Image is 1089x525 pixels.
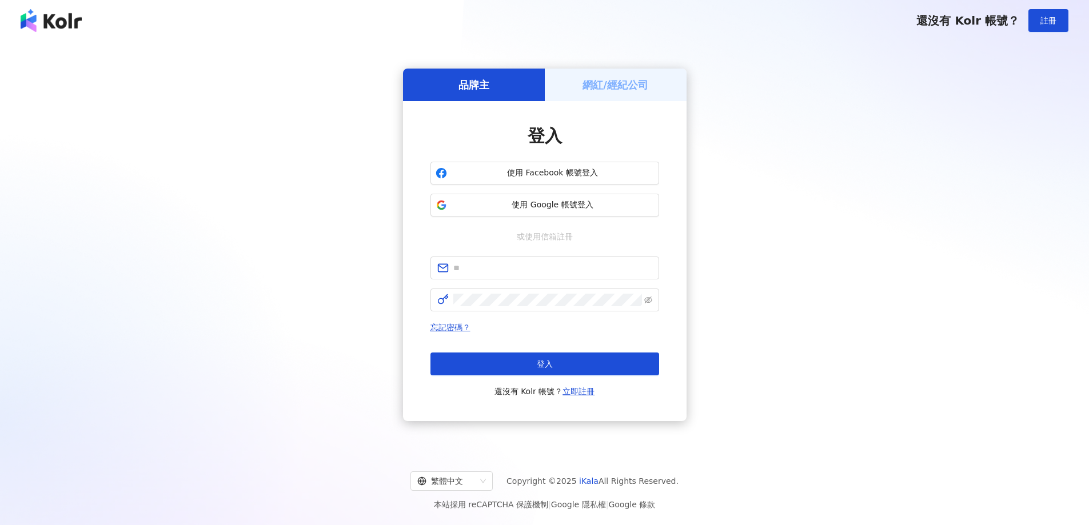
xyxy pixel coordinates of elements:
[430,352,659,375] button: 登入
[1028,9,1068,32] button: 註冊
[458,78,489,92] h5: 品牌主
[551,500,606,509] a: Google 隱私權
[430,194,659,217] button: 使用 Google 帳號登入
[452,167,654,179] span: 使用 Facebook 帳號登入
[494,384,595,398] span: 還沒有 Kolr 帳號？
[21,9,82,32] img: logo
[583,78,648,92] h5: 網紅/經紀公司
[579,476,599,486] a: iKala
[537,359,553,368] span: 登入
[563,387,595,396] a: 立即註冊
[1040,16,1056,25] span: 註冊
[608,500,655,509] a: Google 條款
[644,296,652,304] span: eye-invisible
[430,323,470,332] a: 忘記密碼？
[528,126,562,146] span: 登入
[916,14,1019,27] span: 還沒有 Kolr 帳號？
[434,498,655,511] span: 本站採用 reCAPTCHA 保護機制
[430,162,659,185] button: 使用 Facebook 帳號登入
[506,474,679,488] span: Copyright © 2025 All Rights Reserved.
[606,500,609,509] span: |
[417,472,476,490] div: 繁體中文
[452,199,654,211] span: 使用 Google 帳號登入
[509,230,581,243] span: 或使用信箱註冊
[548,500,551,509] span: |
